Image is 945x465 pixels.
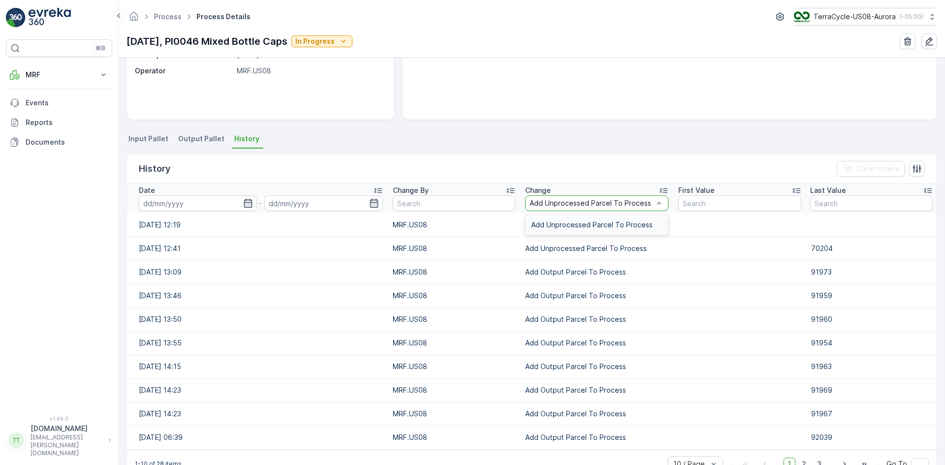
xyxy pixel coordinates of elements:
a: Reports [6,113,112,132]
td: Add Output Parcel To Process [520,426,673,449]
p: MRF.US08 [237,66,383,76]
p: [EMAIL_ADDRESS][PERSON_NAME][DOMAIN_NAME] [31,434,103,457]
td: MRF.US08 [388,284,520,308]
a: Documents [6,132,112,152]
td: 70204 [806,237,937,260]
td: MRF.US08 [388,213,520,237]
input: Search [810,195,933,211]
td: 91969 [806,378,937,402]
p: Reports [26,118,108,127]
td: Add Output Parcel To Process [520,308,673,331]
td: Add Unprocessed Parcel To Process [520,237,673,260]
p: ⌘B [95,44,105,52]
span: v 1.49.0 [6,416,112,422]
td: 91954 [806,331,937,355]
button: MRF [6,65,112,85]
td: [DATE] 13:55 [127,331,388,355]
input: dd/mm/yyyy [139,195,257,211]
td: MRF.US08 [388,260,520,284]
td: MRF.US08 [388,237,520,260]
td: [DATE] 14:15 [127,355,388,378]
p: Last Value [810,186,846,195]
td: Add Output Parcel To Process [520,260,673,284]
a: Homepage [128,15,139,23]
p: History [139,162,170,176]
input: Search [393,195,515,211]
p: Change [525,186,551,195]
p: Events [26,98,108,108]
td: 91959 [806,284,937,308]
td: 91967 [806,402,937,426]
td: MRF.US08 [388,308,520,331]
td: Add Output Parcel To Process [520,284,673,308]
td: MRF.US08 [388,426,520,449]
img: logo_light-DOdMpM7g.png [29,8,71,28]
p: Clear Filters [856,164,899,174]
span: Output Pallet [178,134,224,144]
td: MRF.US08 [388,378,520,402]
a: Events [6,93,112,113]
td: Add Output Parcel To Process [520,378,673,402]
td: 91960 [806,308,937,331]
td: Add Output Parcel To Process [520,402,673,426]
td: Add Output Parcel To Process [520,355,673,378]
span: Add Unprocessed Parcel To Process [531,221,653,229]
td: 92039 [806,426,937,449]
p: In Progress [295,36,335,46]
td: MRF.US08 [388,331,520,355]
span: Input Pallet [128,134,168,144]
td: 91963 [806,355,937,378]
td: [DATE] 13:50 [127,308,388,331]
span: History [234,134,259,144]
div: TT [8,433,24,448]
td: [DATE] 12:41 [127,237,388,260]
p: Date [139,186,155,195]
p: First Value [678,186,715,195]
button: TT[DOMAIN_NAME][EMAIL_ADDRESS][PERSON_NAME][DOMAIN_NAME] [6,424,112,457]
td: 91973 [806,260,937,284]
button: TerraCycle-US08-Aurora(-05:00) [794,8,937,26]
img: image_ci7OI47.png [794,11,810,22]
p: [DOMAIN_NAME] [31,424,103,434]
p: Change By [393,186,429,195]
input: dd/mm/yyyy [264,195,382,211]
img: logo [6,8,26,28]
td: [DATE] 14:23 [127,402,388,426]
p: MRF [26,70,93,80]
td: MRF.US08 [388,402,520,426]
td: [DATE] 13:46 [127,284,388,308]
td: MRF.US08 [388,355,520,378]
button: Clear Filters [837,161,905,177]
input: Search [678,195,801,211]
td: Add Output Parcel To Process [520,331,673,355]
td: [DATE] 12:19 [127,213,388,237]
p: [DATE], PI0046 Mixed Bottle Caps [126,34,287,49]
td: Create Process [520,213,673,237]
p: ( -05:00 ) [900,13,923,21]
button: In Progress [291,35,352,47]
td: [DATE] 13:09 [127,260,388,284]
p: Documents [26,137,108,147]
span: Process Details [194,12,252,22]
p: TerraCycle-US08-Aurora [814,12,896,22]
p: Operator [135,66,233,76]
td: [DATE] 06:39 [127,426,388,449]
a: Process [154,12,182,21]
td: [DATE] 14:23 [127,378,388,402]
p: - [259,197,262,209]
